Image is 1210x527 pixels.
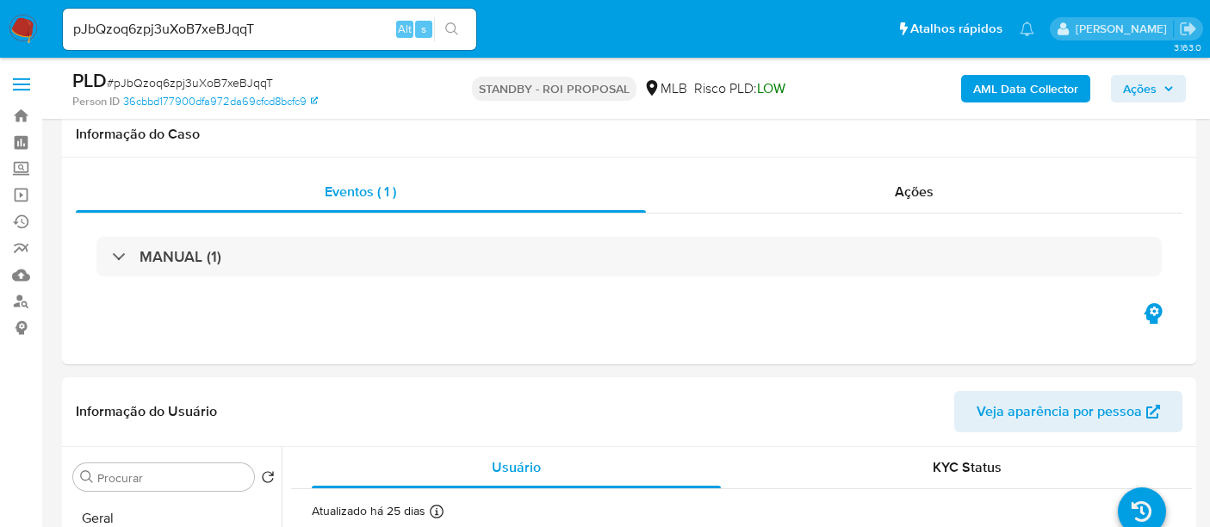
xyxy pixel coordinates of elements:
button: search-icon [434,17,469,41]
p: erico.trevizan@mercadopago.com.br [1076,21,1173,37]
h1: Informação do Usuário [76,403,217,420]
span: Ações [1123,75,1157,102]
span: Risco PLD: [694,79,785,98]
span: Usuário [492,457,541,477]
button: Retornar ao pedido padrão [261,470,275,489]
span: KYC Status [933,457,1002,477]
button: Veja aparência por pessoa [954,391,1182,432]
span: LOW [757,78,785,98]
h3: MANUAL (1) [140,247,221,266]
input: Procurar [97,470,247,486]
span: Alt [398,21,412,37]
span: Veja aparência por pessoa [977,391,1142,432]
div: MANUAL (1) [96,237,1162,276]
button: Procurar [80,470,94,484]
button: Ações [1111,75,1186,102]
a: Sair [1179,20,1197,38]
b: Person ID [72,94,120,109]
a: 36cbbd177900dfa972da69cfcd8bcfc9 [123,94,318,109]
span: # pJbQzoq6zpj3uXoB7xeBJqqT [107,74,273,91]
span: Atalhos rápidos [910,20,1002,38]
b: AML Data Collector [973,75,1078,102]
h1: Informação do Caso [76,126,1182,143]
a: Notificações [1020,22,1034,36]
p: Atualizado há 25 dias [312,503,425,519]
input: Pesquise usuários ou casos... [63,18,476,40]
button: AML Data Collector [961,75,1090,102]
span: Ações [895,182,934,201]
span: Eventos ( 1 ) [325,182,396,201]
span: s [421,21,426,37]
p: STANDBY - ROI PROPOSAL [472,77,636,101]
div: MLB [643,79,687,98]
b: PLD [72,66,107,94]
